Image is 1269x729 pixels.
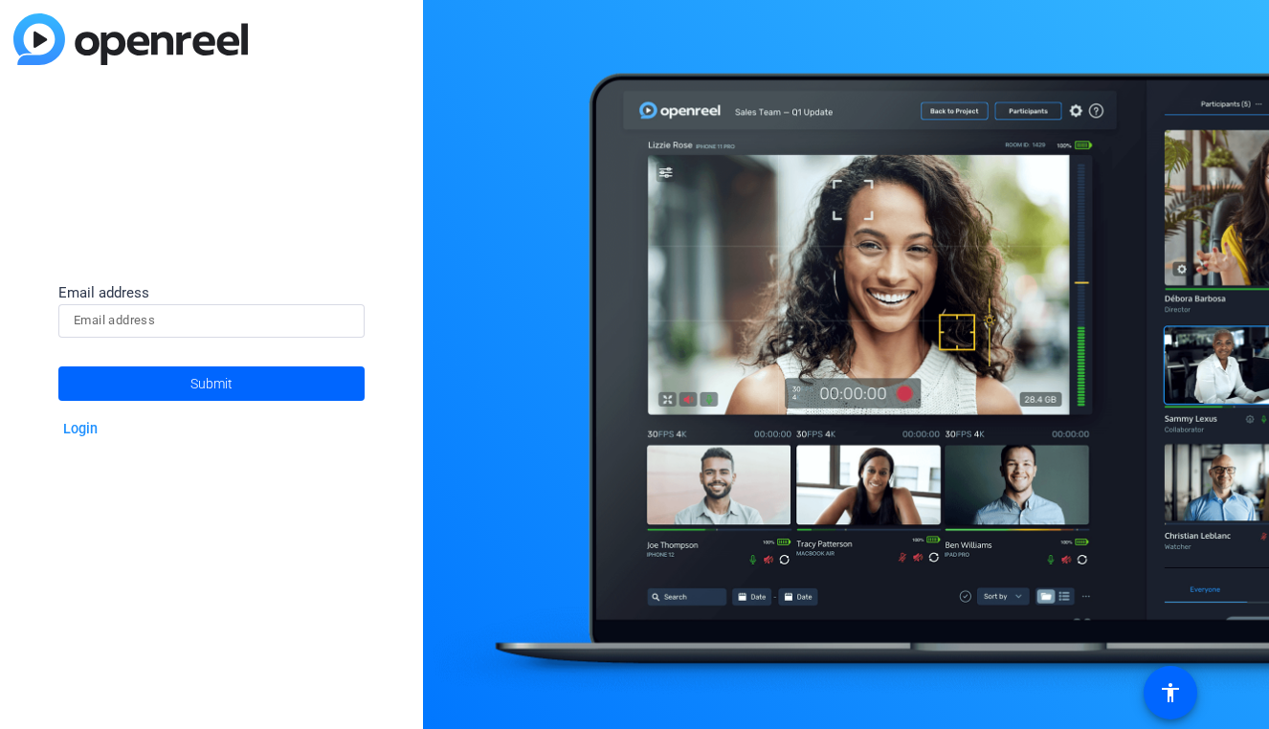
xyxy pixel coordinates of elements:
button: Submit [58,366,365,401]
span: Email address [58,284,149,301]
img: blue-gradient.svg [13,13,248,65]
input: Email address [74,309,349,332]
span: Submit [190,360,233,408]
mat-icon: accessibility [1159,681,1182,704]
a: Login [63,421,98,437]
